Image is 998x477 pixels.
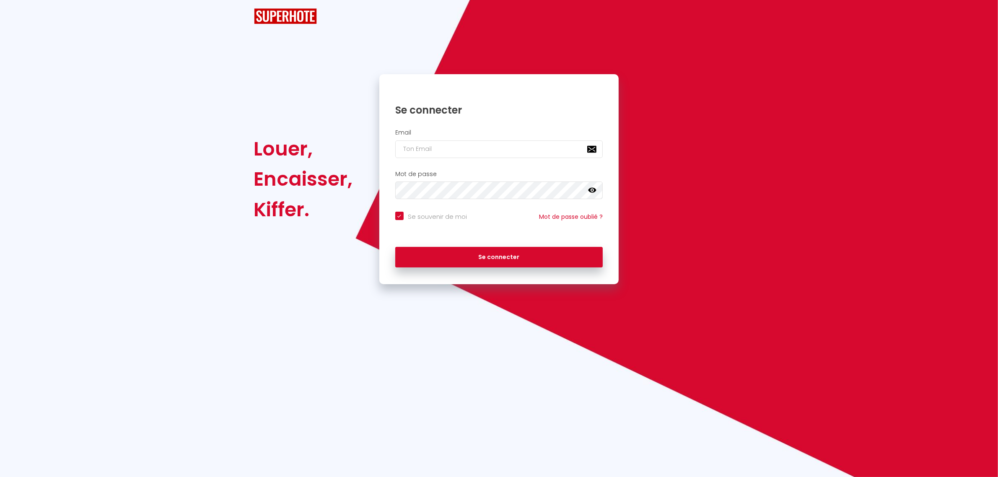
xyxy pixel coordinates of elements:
[395,129,603,136] h2: Email
[254,134,353,164] div: Louer,
[7,3,32,29] button: Ouvrir le widget de chat LiveChat
[254,8,317,24] img: SuperHote logo
[254,194,353,225] div: Kiffer.
[395,140,603,158] input: Ton Email
[395,171,603,178] h2: Mot de passe
[395,104,603,117] h1: Se connecter
[395,247,603,268] button: Se connecter
[254,164,353,194] div: Encaisser,
[539,213,603,221] a: Mot de passe oublié ?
